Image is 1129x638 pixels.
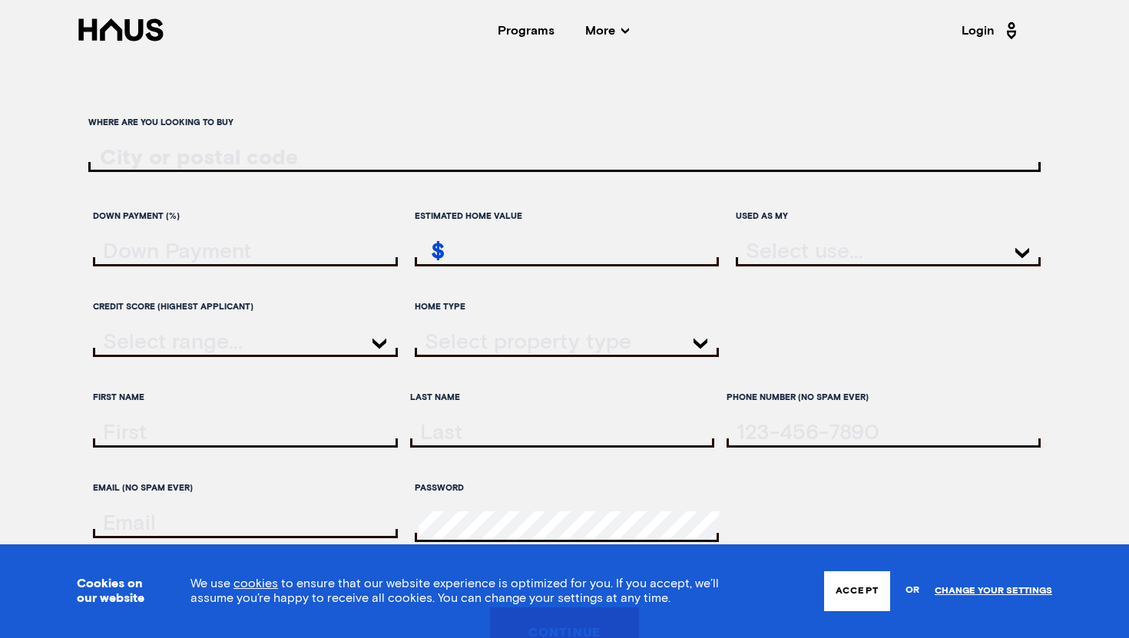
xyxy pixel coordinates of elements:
[93,203,398,230] label: Down Payment (%)
[906,577,919,604] span: or
[88,109,1041,136] label: Where are you looking to buy
[419,240,445,266] div: $
[419,511,720,542] input: password
[736,203,1041,230] label: Used as my
[93,384,398,411] label: First Name
[410,384,715,411] label: Last Name
[88,147,1041,170] input: ratesLocationInput
[414,421,715,444] input: lastName
[190,577,719,604] span: We use to ensure that our website experience is optimized for you. If you accept, we’ll assume yo...
[93,474,398,501] label: Email (no spam ever)
[97,240,398,263] input: downPayment
[233,577,278,590] a: cookies
[962,18,1021,43] a: Login
[727,384,1041,411] label: Phone Number (no spam ever)
[77,577,152,606] h3: Cookies on our website
[93,293,398,320] label: Credit score (highest applicant)
[498,25,555,37] a: Programs
[97,512,398,534] input: email
[935,586,1052,597] a: Change your settings
[415,474,720,501] label: Password
[585,25,629,37] span: More
[97,421,398,444] input: firstName
[419,240,720,263] input: estimatedHomeValue
[824,571,890,611] button: Accept
[730,421,1041,444] input: tel
[415,203,720,230] label: Estimated home value
[415,293,720,320] label: Home Type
